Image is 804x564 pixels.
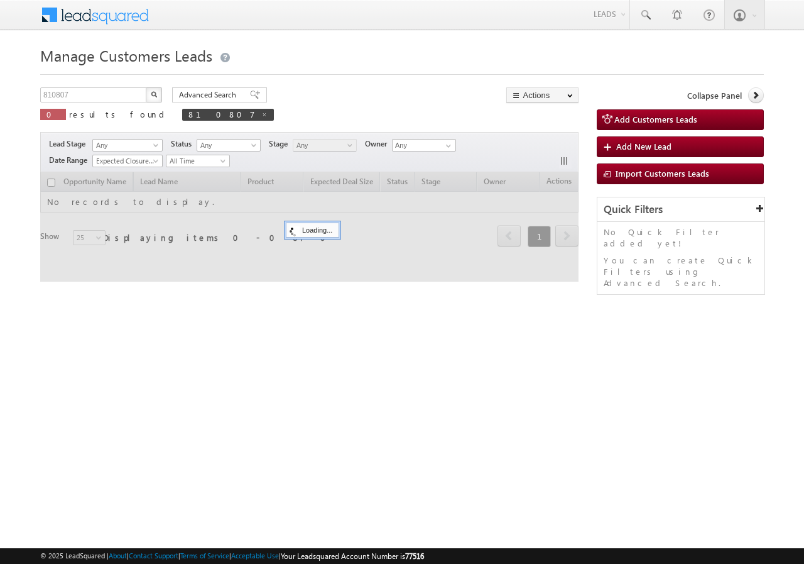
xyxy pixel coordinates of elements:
[405,551,424,561] span: 77516
[439,140,455,152] a: Show All Items
[49,155,92,166] span: Date Range
[129,551,178,560] a: Contact Support
[188,109,255,119] span: 810807
[269,138,293,150] span: Stage
[171,138,197,150] span: Status
[93,155,158,167] span: Expected Closure Date
[179,89,240,101] span: Advanced Search
[49,138,90,150] span: Lead Stage
[197,139,261,152] a: Any
[286,223,339,238] div: Loading...
[616,168,709,179] span: Import Customers Leads
[365,138,392,150] span: Owner
[597,197,764,222] div: Quick Filters
[604,255,758,289] p: You can create Quick Filters using Advanced Search.
[166,155,226,167] span: All Time
[231,551,279,560] a: Acceptable Use
[69,109,169,119] span: results found
[392,139,456,152] input: Type to Search
[92,155,163,167] a: Expected Closure Date
[293,139,357,152] a: Any
[281,551,424,561] span: Your Leadsquared Account Number is
[604,226,758,249] p: No Quick Filter added yet!
[293,140,353,151] span: Any
[93,140,158,151] span: Any
[506,87,579,103] button: Actions
[180,551,229,560] a: Terms of Service
[40,550,424,562] span: © 2025 LeadSquared | | | | |
[197,140,257,151] span: Any
[109,551,127,560] a: About
[46,109,60,119] span: 0
[614,114,697,124] span: Add Customers Leads
[616,141,671,152] span: Add New Lead
[40,45,212,65] span: Manage Customers Leads
[92,139,163,152] a: Any
[151,91,157,97] img: Search
[166,155,230,167] a: All Time
[687,90,742,101] span: Collapse Panel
